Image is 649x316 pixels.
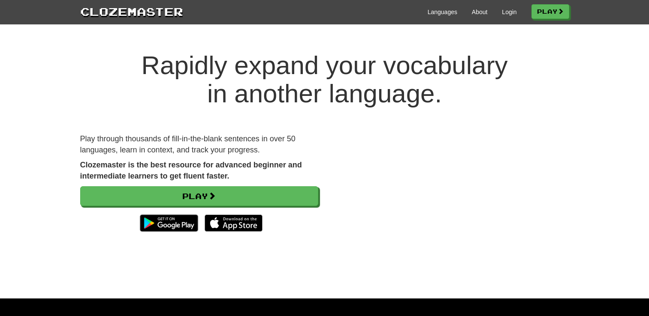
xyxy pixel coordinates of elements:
a: Login [502,8,516,16]
strong: Clozemaster is the best resource for advanced beginner and intermediate learners to get fluent fa... [80,161,302,180]
a: Clozemaster [80,3,183,19]
a: Play [531,4,569,19]
a: Play [80,186,318,206]
img: Get it on Google Play [136,210,202,236]
img: Download_on_the_App_Store_Badge_US-UK_135x40-25178aeef6eb6b83b96f5f2d004eda3bffbb37122de64afbaef7... [205,215,263,232]
p: Play through thousands of fill-in-the-blank sentences in over 50 languages, learn in context, and... [80,134,318,155]
a: Languages [428,8,457,16]
a: About [472,8,488,16]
